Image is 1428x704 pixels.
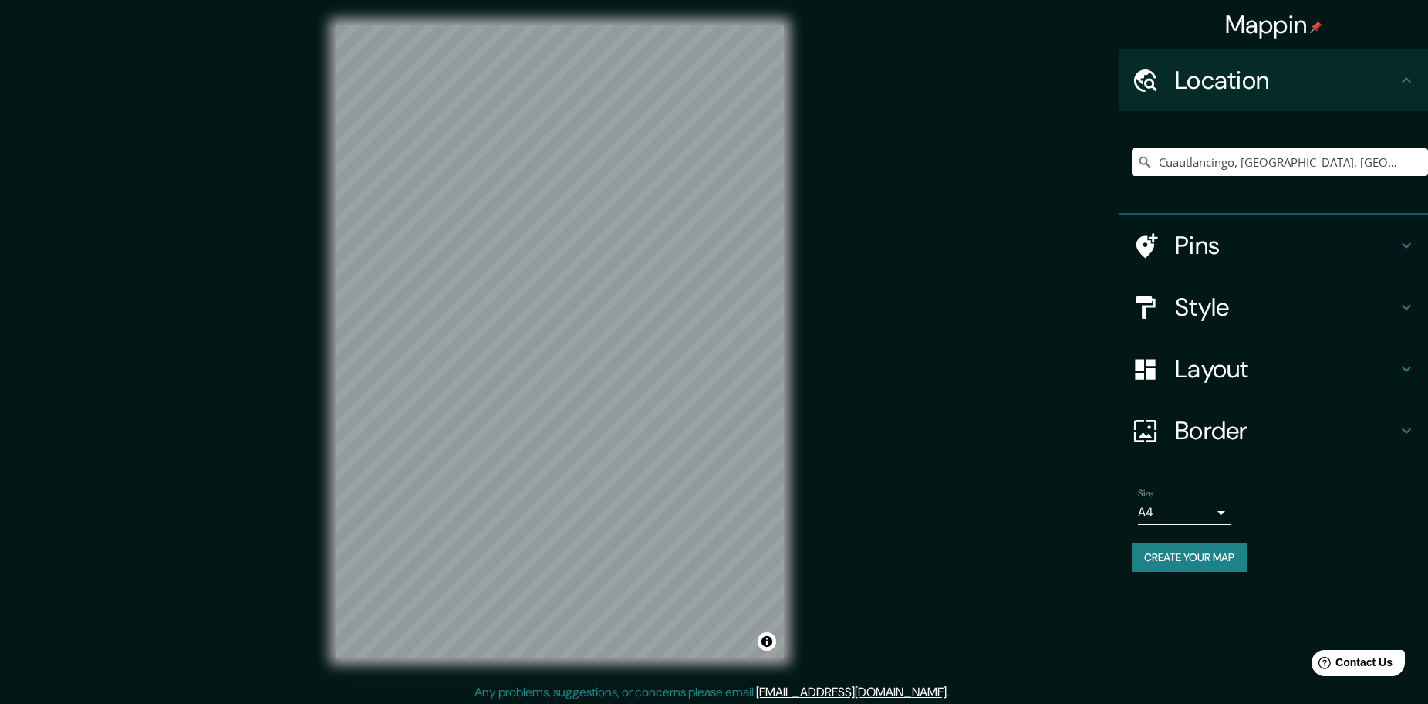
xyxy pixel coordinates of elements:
[1119,338,1428,400] div: Layout
[1175,230,1397,261] h4: Pins
[1132,543,1247,572] button: Create your map
[1119,215,1428,276] div: Pins
[1119,49,1428,111] div: Location
[1138,500,1231,525] div: A4
[1175,354,1397,384] h4: Layout
[1175,65,1397,96] h4: Location
[951,683,954,702] div: .
[1225,9,1323,40] h4: Mappin
[758,632,776,651] button: Toggle attribution
[474,683,949,702] p: Any problems, suggestions, or concerns please email .
[336,25,784,658] canvas: Map
[1119,400,1428,462] div: Border
[1291,644,1411,687] iframe: Help widget launcher
[949,683,951,702] div: .
[1132,148,1428,176] input: Pick your city or area
[1175,292,1397,323] h4: Style
[1175,415,1397,446] h4: Border
[1138,487,1154,500] label: Size
[756,684,947,700] a: [EMAIL_ADDRESS][DOMAIN_NAME]
[1310,21,1322,33] img: pin-icon.png
[1119,276,1428,338] div: Style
